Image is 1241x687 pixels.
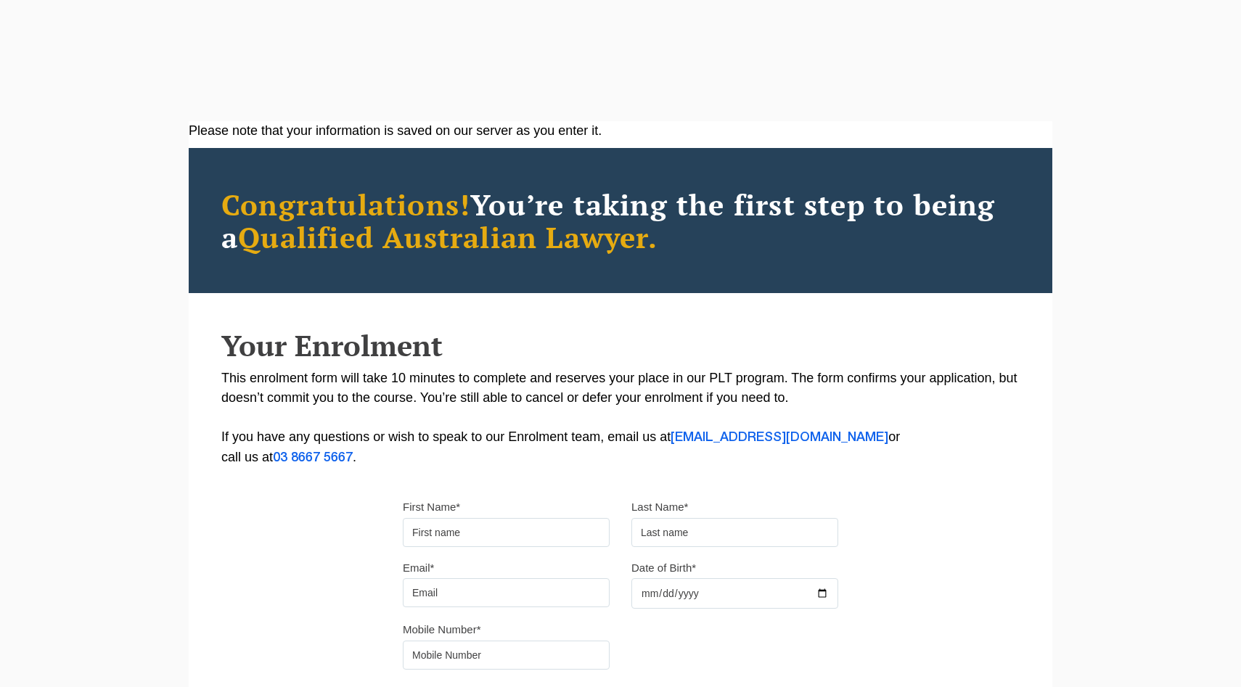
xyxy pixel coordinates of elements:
label: Email* [403,561,434,575]
input: First name [403,518,610,547]
a: 03 8667 5667 [273,452,353,464]
input: Email [403,578,610,607]
span: Congratulations! [221,185,470,223]
p: This enrolment form will take 10 minutes to complete and reserves your place in our PLT program. ... [221,369,1020,468]
label: Date of Birth* [631,561,696,575]
input: Mobile Number [403,641,610,670]
a: [EMAIL_ADDRESS][DOMAIN_NAME] [671,432,888,443]
span: Qualified Australian Lawyer. [238,218,658,256]
input: Last name [631,518,838,547]
h2: You’re taking the first step to being a [221,188,1020,253]
div: Please note that your information is saved on our server as you enter it. [189,121,1052,141]
label: Mobile Number* [403,622,481,637]
h2: Your Enrolment [221,329,1020,361]
label: Last Name* [631,500,688,514]
label: First Name* [403,500,460,514]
